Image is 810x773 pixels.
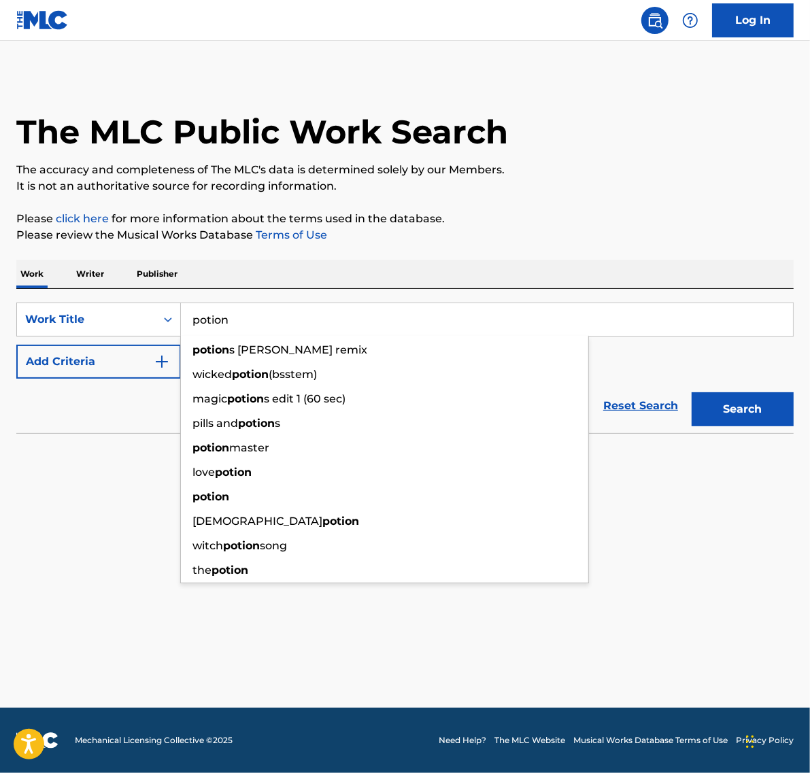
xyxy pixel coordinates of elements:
p: The accuracy and completeness of The MLC's data is determined solely by our Members. [16,162,794,178]
a: Reset Search [596,391,685,421]
div: Drag [746,721,754,762]
img: logo [16,732,58,749]
span: wicked [192,368,232,381]
p: Please review the Musical Works Database [16,227,794,243]
span: (bsstem) [269,368,317,381]
div: Help [677,7,704,34]
span: song [260,539,287,552]
img: 9d2ae6d4665cec9f34b9.svg [154,354,170,370]
div: Work Title [25,311,148,328]
button: Add Criteria [16,345,181,379]
img: MLC Logo [16,10,69,30]
p: It is not an authoritative source for recording information. [16,178,794,194]
strong: potion [322,515,359,528]
p: Work [16,260,48,288]
span: master [229,441,269,454]
strong: potion [232,368,269,381]
strong: potion [238,417,275,430]
a: Log In [712,3,794,37]
span: witch [192,539,223,552]
span: [DEMOGRAPHIC_DATA] [192,515,322,528]
span: s [PERSON_NAME] remix [229,343,367,356]
img: help [682,12,698,29]
p: Please for more information about the terms used in the database. [16,211,794,227]
p: Writer [72,260,108,288]
a: Need Help? [439,734,486,746]
span: s [275,417,280,430]
a: click here [56,212,109,225]
button: Search [692,392,794,426]
a: Privacy Policy [736,734,794,746]
strong: potion [192,490,229,503]
strong: potion [227,392,264,405]
span: magic [192,392,227,405]
a: Terms of Use [253,228,327,241]
strong: potion [212,564,248,577]
iframe: Chat Widget [742,708,810,773]
a: The MLC Website [494,734,565,746]
span: love [192,466,215,479]
span: Mechanical Licensing Collective © 2025 [75,734,233,746]
strong: potion [223,539,260,552]
a: Public Search [641,7,669,34]
strong: potion [215,466,252,479]
strong: potion [192,441,229,454]
strong: potion [192,343,229,356]
h1: The MLC Public Work Search [16,111,508,152]
img: search [647,12,663,29]
span: s edit 1 (60 sec) [264,392,345,405]
p: Publisher [133,260,182,288]
form: Search Form [16,303,794,433]
a: Musical Works Database Terms of Use [573,734,728,746]
span: the [192,564,212,577]
span: pills and [192,417,238,430]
